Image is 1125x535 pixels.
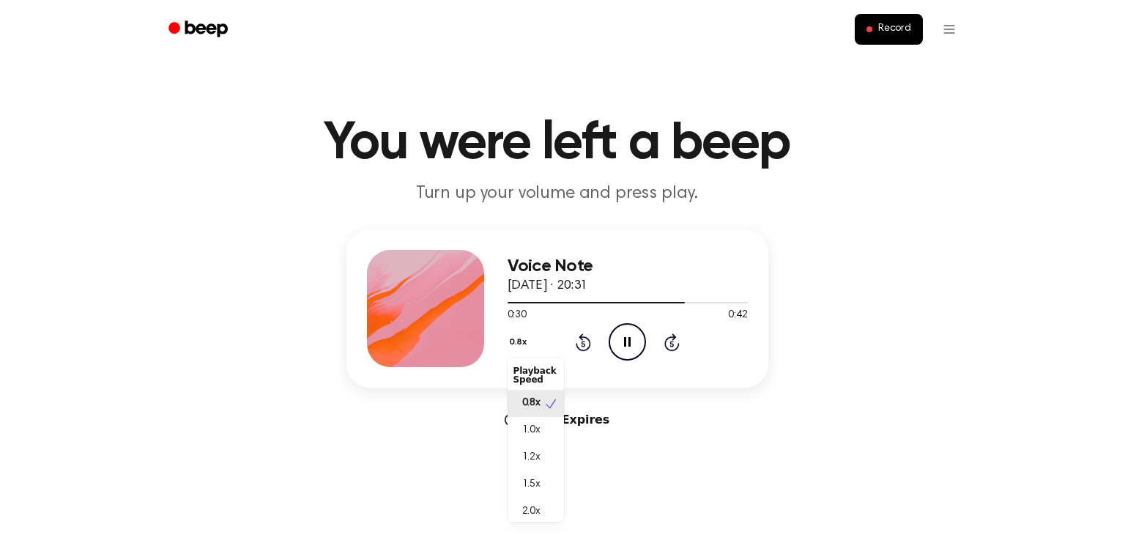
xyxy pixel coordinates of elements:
span: 0.8x [522,396,541,411]
span: 1.5x [522,477,541,492]
button: 0.8x [508,330,532,355]
span: 1.2x [522,450,541,465]
div: Playback Speed [508,361,564,390]
div: 0.8x [508,358,564,522]
span: 1.0x [522,423,541,438]
span: 2.0x [522,504,541,520]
